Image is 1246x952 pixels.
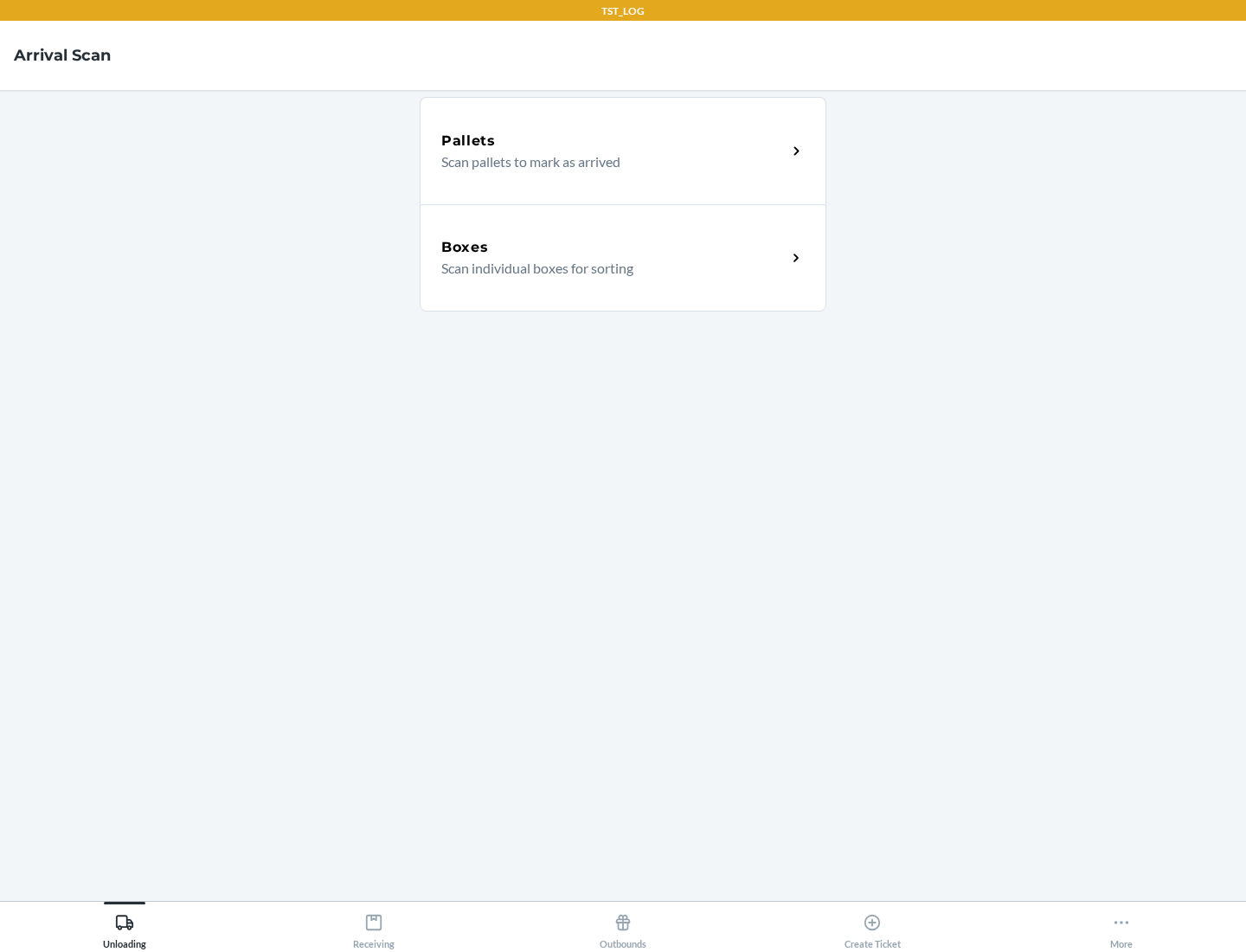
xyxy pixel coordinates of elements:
button: Outbounds [498,902,748,949]
div: Unloading [103,906,146,949]
p: Scan pallets to mark as arrived [441,151,773,172]
h5: Pallets [441,131,496,151]
p: TST_LOG [601,3,645,19]
button: Receiving [249,902,498,949]
div: Outbounds [600,906,646,949]
p: Scan individual boxes for sorting [441,258,773,279]
div: More [1110,906,1133,949]
a: BoxesScan individual boxes for sorting [420,204,826,312]
a: PalletsScan pallets to mark as arrived [420,97,826,204]
h5: Boxes [441,237,489,258]
button: Create Ticket [748,902,997,949]
button: More [997,902,1246,949]
div: Receiving [353,906,395,949]
h4: Arrival Scan [14,44,111,67]
div: Create Ticket [845,906,901,949]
